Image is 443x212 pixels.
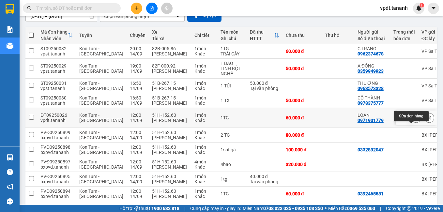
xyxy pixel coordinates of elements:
[221,98,243,103] div: 1 TX
[152,150,188,155] div: [PERSON_NAME]
[152,159,188,164] div: 51H-152.60
[130,33,145,38] div: Chuyến
[194,100,214,106] div: Khác
[420,3,424,8] sup: 1
[152,46,188,51] div: 82B-005.86
[40,100,73,106] div: vpst.tananh
[40,159,73,164] div: PVĐ09250897
[263,206,323,211] strong: 0708 023 035 - 0935 103 250
[130,150,145,155] div: 14/09
[194,86,214,91] div: Khác
[221,162,243,167] div: 4bao
[152,194,188,199] div: [PERSON_NAME]
[130,51,145,56] div: 14/09
[130,81,145,86] div: 16:50
[380,205,381,212] span: |
[221,36,243,41] div: Ghi chú
[221,46,243,51] div: 1TG
[358,81,387,86] div: THƯƠNG
[130,113,145,118] div: 12:00
[190,205,241,212] span: Cung cấp máy in - giấy in:
[79,95,123,106] span: Kon Tum - [GEOGRAPHIC_DATA]
[194,118,214,123] div: Khác
[358,86,384,91] div: 0963573328
[40,51,73,56] div: vpst.tananh
[407,206,411,211] span: copyright
[152,179,188,184] div: [PERSON_NAME]
[79,81,123,91] span: Kon Tum - [GEOGRAPHIC_DATA]
[194,174,214,179] div: 1 món
[194,135,214,140] div: Khác
[79,63,123,74] span: Kon Tum - [GEOGRAPHIC_DATA]
[6,4,14,14] img: logo-vxr
[7,154,13,161] img: warehouse-icon
[7,42,13,49] img: warehouse-icon
[131,3,142,14] button: plus
[130,174,145,179] div: 12:00
[152,95,188,100] div: 51B-267.15
[152,81,188,86] div: 51B-267.15
[40,179,73,184] div: bxpvd.tananh
[149,6,154,10] span: file-add
[130,189,145,194] div: 12:00
[130,68,145,74] div: 14/09
[40,150,73,155] div: bxpvd.tananh
[347,206,375,211] strong: 0369 525 060
[152,68,188,74] div: [PERSON_NAME]
[36,5,113,12] input: Tìm tên, số ĐT hoặc mã đơn
[130,159,145,164] div: 12:00
[40,144,73,150] div: PVĐ09250898
[416,5,422,11] img: icon-new-feature
[420,3,423,8] span: 1
[40,135,73,140] div: bxpvd.tananh
[250,179,279,184] div: Tại văn phòng
[40,118,73,123] div: vpdt.tananh
[325,207,327,210] span: ⚪️
[152,63,188,68] div: 82F-000.92
[221,176,243,182] div: 1tg
[184,205,185,212] span: |
[221,29,243,35] div: Tên món
[40,174,73,179] div: PVĐ09250895
[250,174,279,179] div: 40.000 đ
[358,113,387,118] div: LOAN
[221,61,243,66] div: 1 BAO
[79,130,123,140] span: Kon Tum - [GEOGRAPHIC_DATA]
[194,144,214,150] div: 1 món
[194,113,214,118] div: 1 món
[375,4,413,12] span: vpdt.tananh
[130,130,145,135] div: 12:00
[7,184,13,190] span: notification
[358,63,387,68] div: A ĐÔNG
[164,6,169,10] span: aim
[286,33,318,38] div: Chưa thu
[358,36,387,41] div: Số điện thoại
[79,144,123,155] span: Kon Tum - [GEOGRAPHIC_DATA]
[152,144,188,150] div: 51H-152.60
[221,51,243,56] div: TRÁI CÂY
[79,46,123,56] span: Kon Tum - [GEOGRAPHIC_DATA]
[328,205,375,212] span: Miền Bắc
[130,144,145,150] div: 12:00
[152,174,188,179] div: 51H-152.60
[358,68,384,74] div: 0359949923
[161,3,173,14] button: aim
[358,95,387,100] div: CÔ THÀNH
[40,164,73,170] div: bxpvd.tananh
[151,206,179,211] strong: 1900 633 818
[325,33,351,38] div: Thu hộ
[146,3,158,14] button: file-add
[194,46,214,51] div: 1 món
[130,86,145,91] div: 14/09
[358,100,384,106] div: 0978375777
[130,135,145,140] div: 14/09
[7,169,13,175] span: question-circle
[194,189,214,194] div: 1 món
[221,115,243,120] div: 1TG
[79,174,123,184] span: Kon Tum - [GEOGRAPHIC_DATA]
[130,164,145,170] div: 14/09
[194,164,214,170] div: Khác
[40,68,73,74] div: vpst.tananh
[130,100,145,106] div: 14/09
[358,118,384,123] div: 0971901779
